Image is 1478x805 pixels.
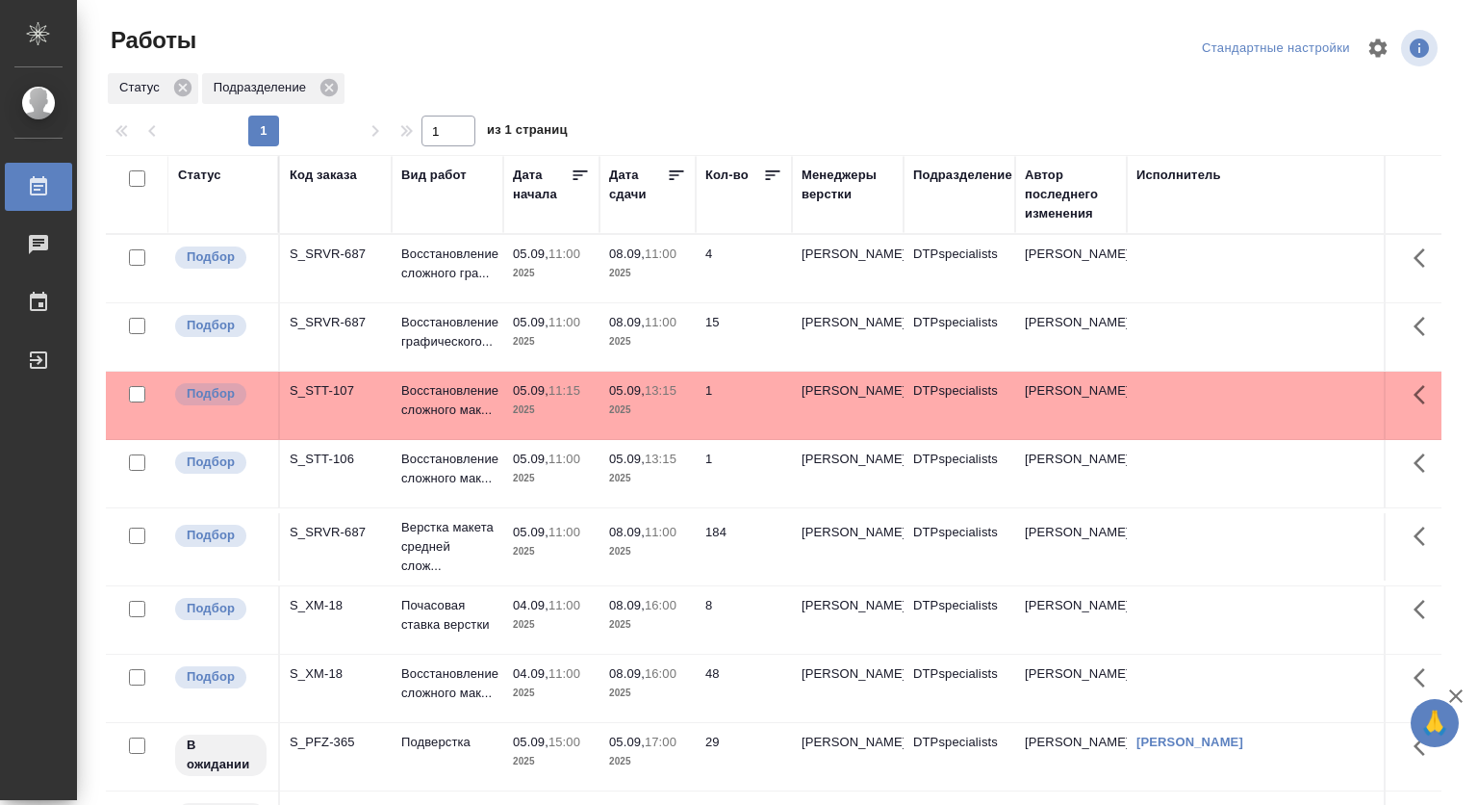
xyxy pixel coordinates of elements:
p: 11:00 [645,315,676,329]
div: S_SRVR-687 [290,245,382,264]
p: 2025 [513,684,590,703]
div: S_PFZ-365 [290,733,382,752]
p: 2025 [513,542,590,561]
button: Здесь прячутся важные кнопки [1402,513,1448,559]
p: 05.09, [513,525,548,539]
p: 13:15 [645,452,676,466]
p: [PERSON_NAME] [802,245,894,264]
p: [PERSON_NAME] [802,450,894,469]
p: 2025 [609,542,686,561]
p: [PERSON_NAME] [802,664,894,684]
td: [PERSON_NAME] [1015,440,1127,507]
p: Подбор [187,667,235,687]
td: 29 [696,723,792,791]
button: Здесь прячутся важные кнопки [1402,440,1448,486]
p: 05.09, [513,735,548,749]
div: Код заказа [290,166,357,185]
td: DTPspecialists [904,723,1015,791]
p: 11:00 [548,452,580,466]
p: 2025 [513,401,590,420]
p: 2025 [609,264,686,283]
td: [PERSON_NAME] [1015,723,1127,791]
p: Подбор [187,526,235,545]
p: 2025 [609,332,686,351]
div: Исполнитель [1136,166,1221,185]
div: Статус [108,73,198,104]
div: S_STT-106 [290,450,382,469]
div: S_XM-18 [290,664,382,684]
p: 2025 [513,469,590,488]
p: 2025 [609,615,686,635]
div: Статус [178,166,221,185]
div: Автор последнего изменения [1025,166,1117,223]
div: S_STT-107 [290,381,382,401]
button: Здесь прячутся важные кнопки [1402,303,1448,350]
p: [PERSON_NAME] [802,313,894,332]
td: [PERSON_NAME] [1015,372,1127,439]
div: Можно подбирать исполнителей [173,523,268,549]
p: 11:00 [548,525,580,539]
p: Верстка макета средней слож... [401,518,494,576]
button: Здесь прячутся важные кнопки [1402,723,1448,769]
div: Можно подбирать исполнителей [173,313,268,339]
p: Подбор [187,247,235,267]
p: 2025 [513,752,590,771]
div: Кол-во [705,166,749,185]
p: Подбор [187,599,235,618]
p: Подбор [187,316,235,335]
div: S_SRVR-687 [290,313,382,332]
p: 05.09, [513,452,548,466]
div: Подразделение [913,166,1012,185]
p: 11:00 [645,247,676,261]
td: [PERSON_NAME] [1015,513,1127,581]
p: 05.09, [609,452,645,466]
p: 08.09, [609,598,645,612]
div: Можно подбирать исполнителей [173,245,268,271]
p: Восстановление сложного гра... [401,245,494,283]
p: Подбор [187,384,235,403]
div: split button [1197,34,1355,64]
p: Почасовая ставка верстки [401,596,494,635]
p: Статус [119,78,166,97]
p: Восстановление сложного мак... [401,450,494,488]
div: Дата сдачи [609,166,667,204]
p: 11:00 [548,598,580,612]
td: 4 [696,235,792,302]
p: [PERSON_NAME] [802,596,894,615]
p: 13:15 [645,383,676,398]
p: 2025 [513,332,590,351]
span: 🙏 [1418,703,1451,743]
p: 2025 [513,615,590,635]
p: 16:00 [645,598,676,612]
p: Подбор [187,453,235,472]
td: DTPspecialists [904,655,1015,722]
span: Посмотреть информацию [1401,30,1441,66]
p: Восстановление сложного мак... [401,381,494,420]
div: Менеджеры верстки [802,166,894,204]
p: Восстановление сложного мак... [401,664,494,703]
td: 184 [696,513,792,581]
td: [PERSON_NAME] [1015,303,1127,371]
p: 11:00 [645,525,676,539]
td: DTPspecialists [904,513,1015,581]
button: Здесь прячутся важные кнопки [1402,372,1448,418]
p: 05.09, [513,247,548,261]
p: 2025 [609,401,686,420]
p: 11:00 [548,666,580,681]
p: 05.09, [513,315,548,329]
td: 1 [696,440,792,507]
span: Настроить таблицу [1355,25,1401,71]
p: Подверстка [401,733,494,752]
div: Подразделение [202,73,344,104]
p: 05.09, [513,383,548,398]
button: Здесь прячутся важные кнопки [1402,655,1448,701]
td: DTPspecialists [904,440,1015,507]
p: 2025 [609,684,686,703]
p: 2025 [513,264,590,283]
div: Вид работ [401,166,467,185]
td: 48 [696,655,792,722]
td: [PERSON_NAME] [1015,586,1127,654]
td: 8 [696,586,792,654]
button: Здесь прячутся важные кнопки [1402,586,1448,633]
td: 1 [696,372,792,439]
